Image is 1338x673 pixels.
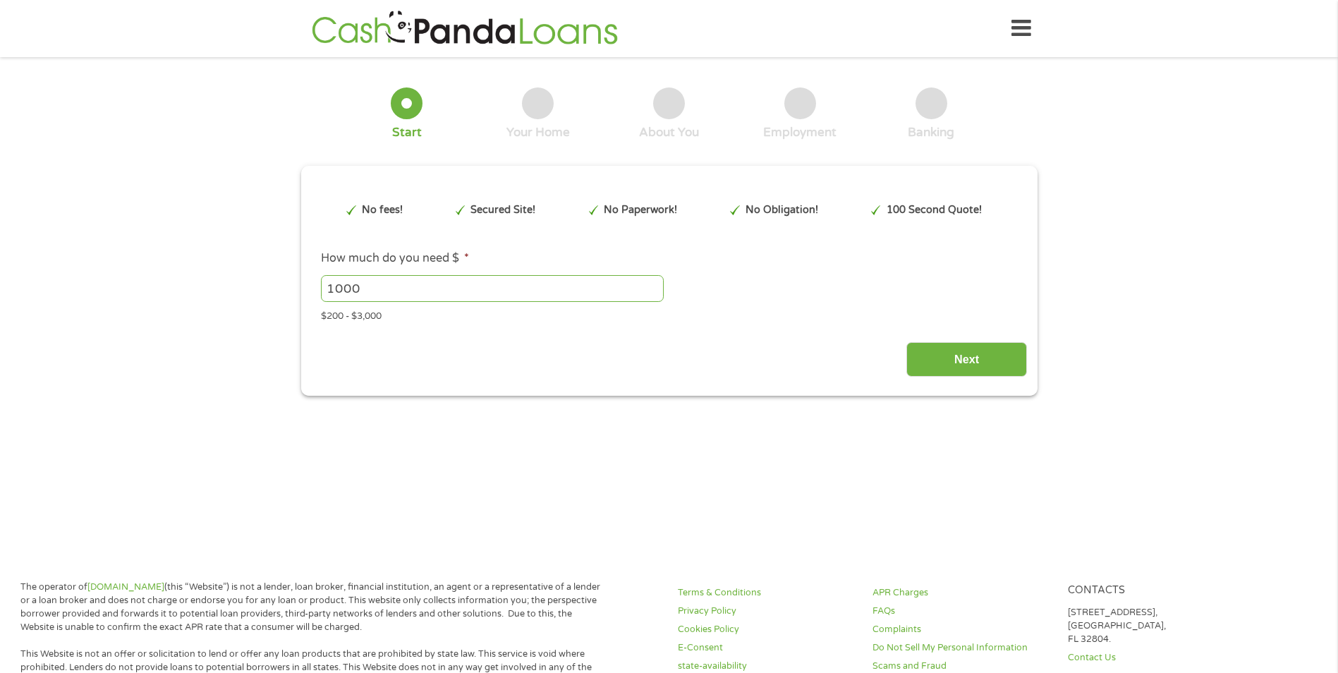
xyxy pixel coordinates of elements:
div: About You [639,125,699,140]
p: The operator of (this “Website”) is not a lender, loan broker, financial institution, an agent or... [20,581,606,634]
p: 100 Second Quote! [887,202,982,218]
p: Secured Site! [470,202,535,218]
a: Do Not Sell My Personal Information [872,641,1050,655]
a: E-Consent [678,641,856,655]
h4: Contacts [1068,584,1246,598]
div: Banking [908,125,954,140]
a: Privacy Policy [678,605,856,618]
p: [STREET_ADDRESS], [GEOGRAPHIC_DATA], FL 32804. [1068,606,1246,646]
p: No fees! [362,202,403,218]
div: Your Home [506,125,570,140]
div: $200 - $3,000 [321,305,1016,324]
a: FAQs [872,605,1050,618]
p: No Paperwork! [604,202,677,218]
a: [DOMAIN_NAME] [87,581,164,593]
a: APR Charges [872,586,1050,600]
input: Next [906,342,1027,377]
a: Contact Us [1068,651,1246,665]
label: How much do you need $ [321,251,469,266]
p: No Obligation! [746,202,818,218]
div: Employment [763,125,837,140]
div: Start [392,125,422,140]
a: Complaints [872,623,1050,636]
a: Cookies Policy [678,623,856,636]
img: GetLoanNow Logo [308,8,622,49]
a: Terms & Conditions [678,586,856,600]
